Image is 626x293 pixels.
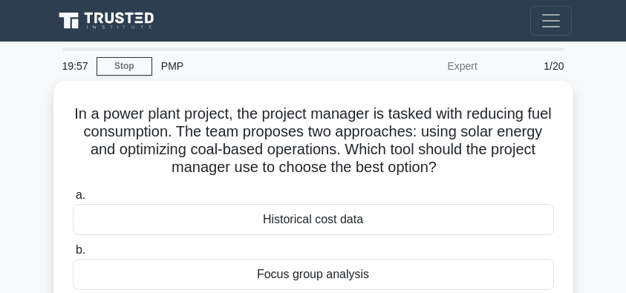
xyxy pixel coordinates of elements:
[97,57,152,76] a: Stop
[73,204,554,235] div: Historical cost data
[76,243,85,256] span: b.
[53,51,97,81] div: 19:57
[71,105,555,177] h5: In a power plant project, the project manager is tasked with reducing fuel consumption. The team ...
[76,188,85,201] span: a.
[486,51,573,81] div: 1/20
[356,51,486,81] div: Expert
[73,259,554,290] div: Focus group analysis
[530,6,572,36] button: Toggle navigation
[152,51,356,81] div: PMP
